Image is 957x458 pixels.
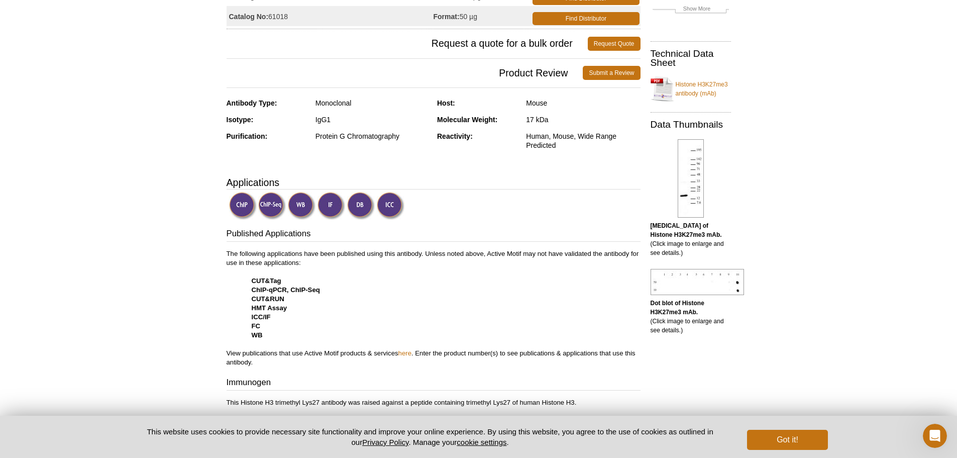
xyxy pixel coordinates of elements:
[651,222,722,238] b: [MEDICAL_DATA] of Histone H3K27me3 mAb.
[315,115,430,124] div: IgG1
[227,377,641,391] h3: Immunogen
[227,228,641,242] h3: Published Applications
[434,6,531,26] td: 50 µg
[317,192,345,220] img: Immunofluorescence Validated
[252,295,284,303] strong: CUT&RUN
[923,424,947,448] iframe: Intercom live chat
[526,99,640,108] div: Mouse
[526,132,640,150] div: Human, Mouse, Wide Range Predicted
[651,299,731,335] p: (Click image to enlarge and see details.)
[252,322,261,330] strong: FC
[398,349,411,357] a: here
[651,221,731,257] p: (Click image to enlarge and see details.)
[252,313,271,321] strong: ICC/IF
[651,269,744,295] img: Histone H3K27me3 antibody (mAb) tested by dot blot analysis.
[437,132,473,140] strong: Reactivity:
[227,116,254,124] strong: Isotype:
[315,99,430,108] div: Monoclonal
[229,192,257,220] img: ChIP Validated
[588,37,641,51] a: Request Quote
[457,438,506,446] button: cookie settings
[747,430,827,450] button: Got it!
[130,426,731,447] p: This website uses cookies to provide necessary site functionality and improve your online experie...
[227,6,434,26] td: 61018
[288,192,315,220] img: Western Blot Validated
[252,277,281,285] strong: CUT&Tag
[227,249,641,367] p: The following applications have been published using this antibody. Unless noted above, Active Mo...
[651,120,731,129] h2: Data Thumbnails
[227,398,641,407] p: This Histone H3 trimethyl Lys27 antibody was raised against a peptide containing trimethyl Lys27 ...
[252,304,287,312] strong: HMT Assay
[653,4,729,16] a: Show More
[651,300,704,316] b: Dot blot of Histone H3K27me3 mAb.
[252,331,263,339] strong: WB
[437,116,497,124] strong: Molecular Weight:
[651,49,731,67] h2: Technical Data Sheet
[227,66,583,80] span: Product Review
[227,99,277,107] strong: Antibody Type:
[526,115,640,124] div: 17 kDa
[347,192,375,220] img: Dot Blot Validated
[434,12,460,21] strong: Format:
[362,438,408,446] a: Privacy Policy
[229,12,269,21] strong: Catalog No:
[227,37,588,51] span: Request a quote for a bulk order
[533,12,639,25] a: Find Distributor
[437,99,455,107] strong: Host:
[258,192,286,220] img: ChIP-Seq Validated
[227,132,268,140] strong: Purification:
[252,286,320,294] strong: ChIP-qPCR, ChIP-Seq
[678,139,704,218] img: Histone H3K27me3 antibody (mAb) tested by Western blot.
[651,74,731,104] a: Histone H3K27me3 antibody (mAb)
[583,66,640,80] a: Submit a Review
[377,192,404,220] img: Immunocytochemistry Validated
[227,175,641,190] h3: Applications
[315,132,430,141] div: Protein G Chromatography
